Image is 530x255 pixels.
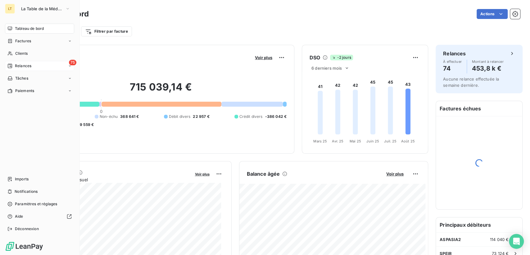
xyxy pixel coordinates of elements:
[386,171,404,176] span: Voir plus
[15,76,28,81] span: Tâches
[384,171,405,177] button: Voir plus
[15,176,29,182] span: Imports
[169,114,191,119] span: Débit divers
[15,214,23,219] span: Aide
[509,234,524,249] div: Open Intercom Messenger
[436,217,522,232] h6: Principaux débiteurs
[366,139,379,143] tspan: Juin 25
[5,211,74,221] a: Aide
[120,114,139,119] span: 368 641 €
[5,4,15,14] div: LT
[35,81,287,100] h2: 715 039,14 €
[21,6,63,11] span: La Table de la Méditerranée
[440,237,461,242] span: ASPASIA2
[247,170,280,178] h6: Balance âgée
[100,109,102,114] span: 0
[15,51,28,56] span: Clients
[5,49,74,58] a: Clients
[255,55,272,60] span: Voir plus
[5,241,43,251] img: Logo LeanPay
[5,61,74,71] a: 75Relances
[443,63,462,73] h4: 74
[100,114,118,119] span: Non-échu
[332,139,343,143] tspan: Avr. 25
[81,26,132,36] button: Filtrer par facture
[15,88,34,94] span: Paiements
[311,66,342,71] span: 6 derniers mois
[193,171,211,177] button: Voir plus
[490,237,509,242] span: 114 040 €
[384,139,396,143] tspan: Juil. 25
[313,139,327,143] tspan: Mars 25
[15,189,38,194] span: Notifications
[265,114,287,119] span: -386 042 €
[5,174,74,184] a: Imports
[195,172,210,176] span: Voir plus
[15,63,31,69] span: Relances
[15,226,39,232] span: Déconnexion
[78,122,94,127] span: -9 559 €
[5,86,74,96] a: Paiements
[253,55,274,60] button: Voir plus
[401,139,415,143] tspan: Août 25
[477,9,508,19] button: Actions
[472,60,504,63] span: Montant à relancer
[15,201,57,207] span: Paramètres et réglages
[69,60,76,65] span: 75
[35,176,191,183] span: Chiffre d'affaires mensuel
[443,76,499,88] span: Aucune relance effectuée la semaine dernière.
[239,114,263,119] span: Crédit divers
[472,63,504,73] h4: 453,8 k €
[5,24,74,34] a: Tableau de bord
[15,26,44,31] span: Tableau de bord
[443,60,462,63] span: À effectuer
[443,50,466,57] h6: Relances
[436,101,522,116] h6: Factures échues
[330,55,353,60] span: -2 jours
[5,73,74,83] a: Tâches
[5,199,74,209] a: Paramètres et réglages
[310,54,320,61] h6: DSO
[5,36,74,46] a: Factures
[350,139,361,143] tspan: Mai 25
[193,114,209,119] span: 22 957 €
[15,38,31,44] span: Factures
